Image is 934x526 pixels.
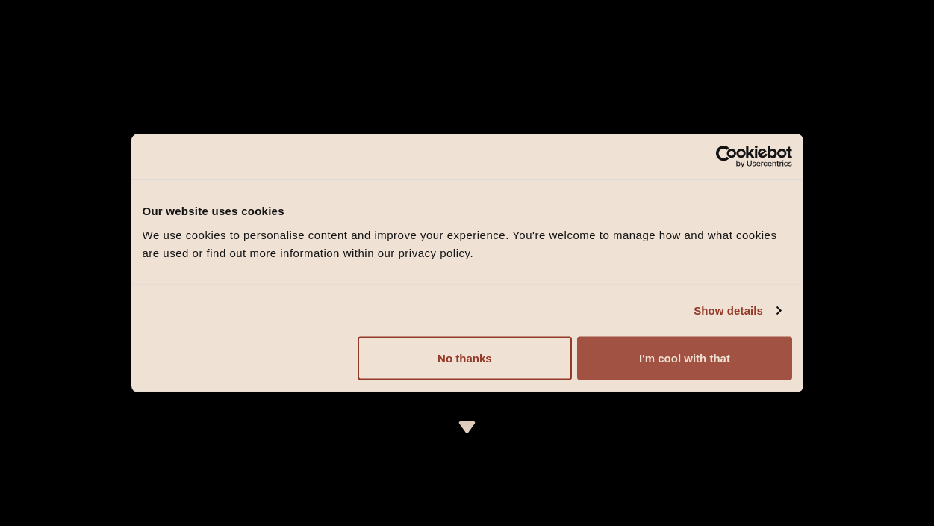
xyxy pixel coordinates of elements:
button: No thanks [358,336,572,380]
div: We use cookies to personalise content and improve your experience. You're welcome to manage how a... [143,226,792,262]
img: icon-dropdown-cream.svg [458,421,476,433]
a: Show details [694,302,780,320]
a: Usercentrics Cookiebot - opens in a new window [661,146,792,168]
button: I'm cool with that [577,336,791,380]
div: Our website uses cookies [143,202,792,220]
